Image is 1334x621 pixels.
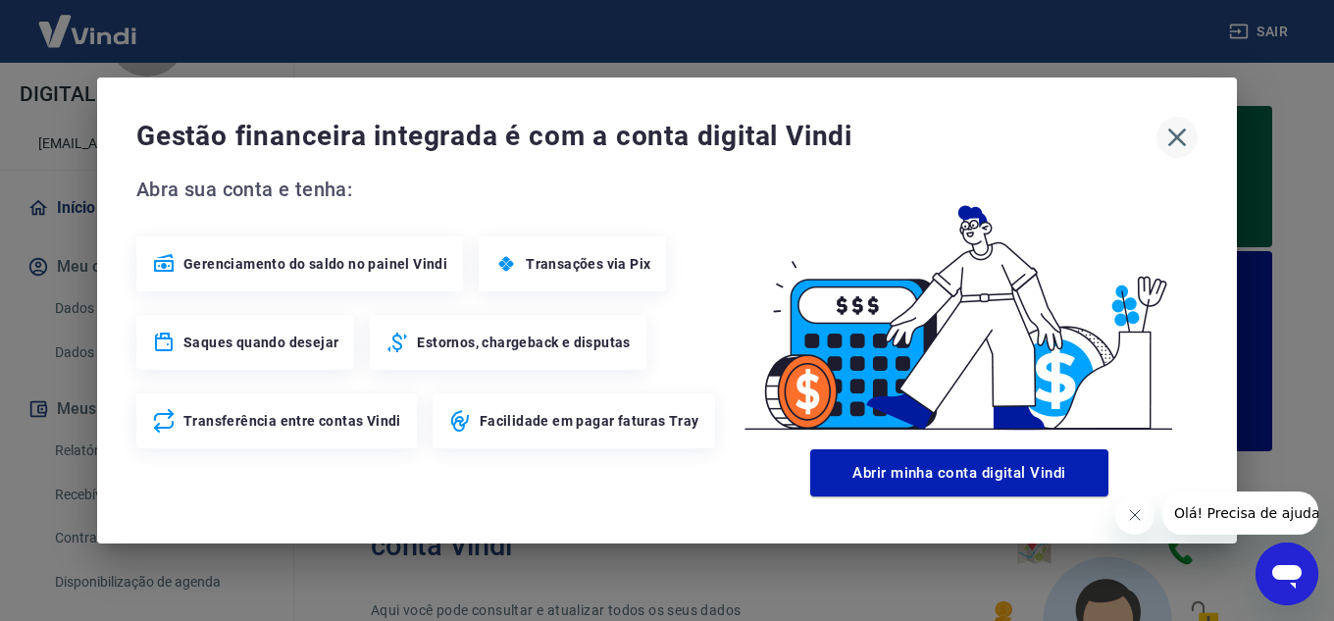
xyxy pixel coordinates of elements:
span: Olá! Precisa de ajuda? [12,14,165,29]
span: Saques quando desejar [183,333,338,352]
span: Transferência entre contas Vindi [183,411,401,431]
span: Facilidade em pagar faturas Tray [480,411,699,431]
button: Abrir minha conta digital Vindi [810,449,1108,496]
iframe: Mensagem da empresa [1162,492,1318,535]
span: Estornos, chargeback e disputas [417,333,630,352]
span: Gestão financeira integrada é com a conta digital Vindi [136,117,1156,156]
img: Good Billing [721,174,1198,441]
span: Gerenciamento do saldo no painel Vindi [183,254,447,274]
span: Transações via Pix [526,254,650,274]
iframe: Botão para abrir a janela de mensagens [1256,543,1318,605]
iframe: Fechar mensagem [1115,495,1154,535]
span: Abra sua conta e tenha: [136,174,721,205]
